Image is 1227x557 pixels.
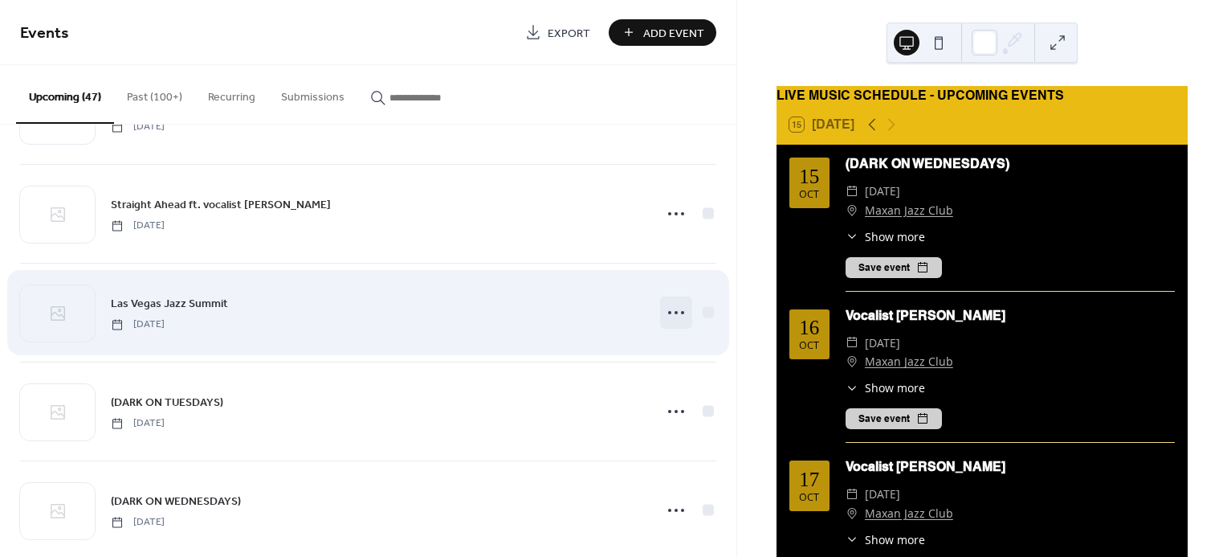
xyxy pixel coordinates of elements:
[548,25,590,42] span: Export
[846,352,858,371] div: ​
[846,228,858,245] div: ​
[846,379,925,396] button: ​Show more
[846,485,858,504] div: ​
[111,219,165,233] span: [DATE]
[865,379,925,396] span: Show more
[799,317,819,338] div: 16
[111,195,331,214] a: Straight Ahead ft. vocalist [PERSON_NAME]
[111,492,241,510] a: (DARK ON WEDNESDAYS)
[846,154,1175,174] div: (DARK ON WEDNESDAYS)
[865,182,900,201] span: [DATE]
[111,395,223,412] span: (DARK ON TUESDAYS)
[865,531,925,548] span: Show more
[846,182,858,201] div: ​
[865,485,900,504] span: [DATE]
[865,228,925,245] span: Show more
[846,201,858,220] div: ​
[513,19,602,46] a: Export
[111,416,165,431] span: [DATE]
[799,469,819,489] div: 17
[846,504,858,523] div: ​
[799,166,819,186] div: 15
[195,65,268,122] button: Recurring
[846,334,858,353] div: ​
[111,294,228,313] a: Las Vegas Jazz Summit
[846,257,942,278] button: Save event
[846,531,858,548] div: ​
[268,65,357,122] button: Submissions
[777,86,1188,105] div: LIVE MUSIC SCHEDULE - UPCOMING EVENTS
[865,504,953,523] a: Maxan Jazz Club
[846,306,1175,326] div: Vocalist [PERSON_NAME]
[846,379,858,396] div: ​
[20,18,69,49] span: Events
[799,341,819,351] div: Oct
[799,190,819,200] div: Oct
[846,457,1175,477] div: Vocalist [PERSON_NAME]
[846,408,942,429] button: Save event
[846,228,925,245] button: ​Show more
[865,334,900,353] span: [DATE]
[114,65,195,122] button: Past (100+)
[799,493,819,503] div: Oct
[846,531,925,548] button: ​Show more
[865,352,953,371] a: Maxan Jazz Club
[609,19,716,46] button: Add Event
[111,393,223,412] a: (DARK ON TUESDAYS)
[643,25,704,42] span: Add Event
[111,296,228,313] span: Las Vegas Jazz Summit
[16,65,114,124] button: Upcoming (47)
[111,317,165,332] span: [DATE]
[111,120,165,134] span: [DATE]
[865,201,953,220] a: Maxan Jazz Club
[111,494,241,510] span: (DARK ON WEDNESDAYS)
[111,515,165,530] span: [DATE]
[111,197,331,214] span: Straight Ahead ft. vocalist [PERSON_NAME]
